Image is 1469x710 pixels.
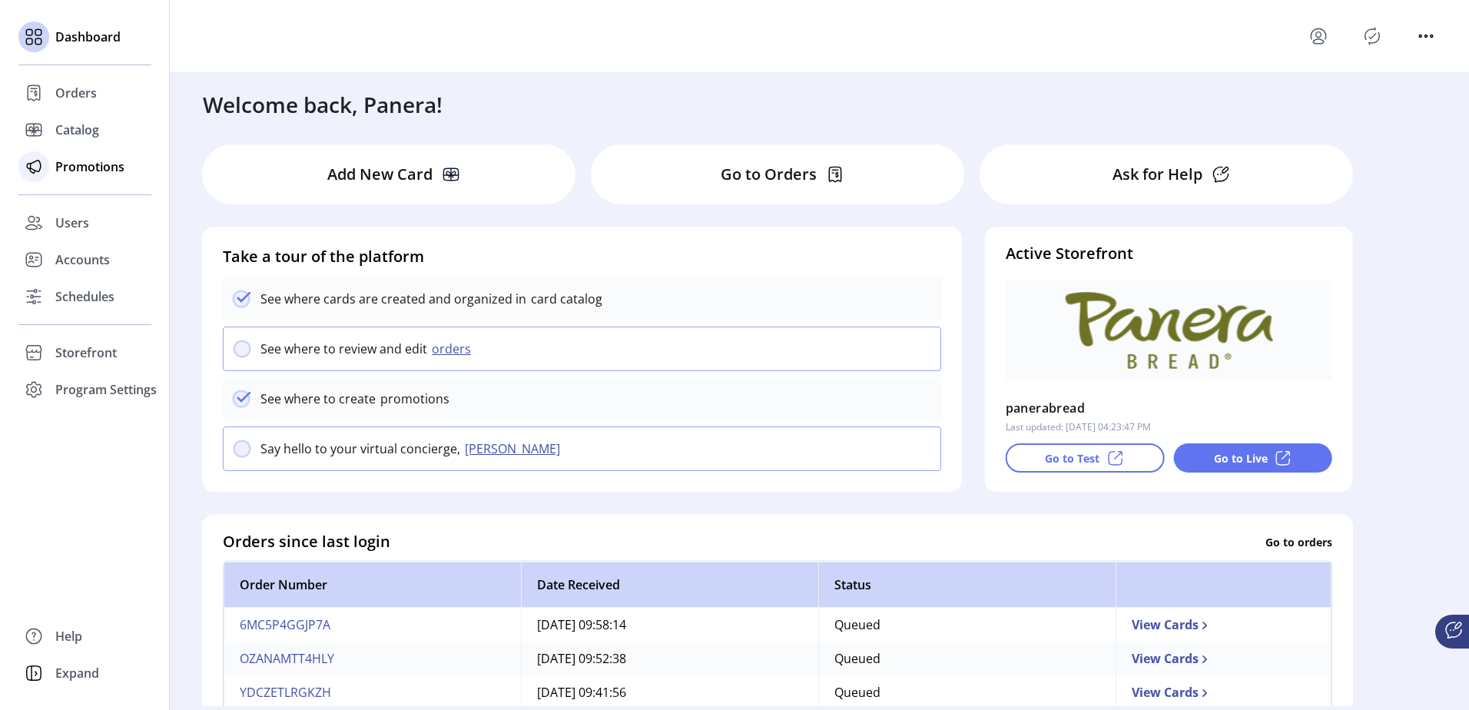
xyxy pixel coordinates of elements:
[721,163,817,186] p: Go to Orders
[224,675,521,709] td: YDCZETLRGKZH
[224,642,521,675] td: OZANAMTT4HLY
[1265,533,1332,549] p: Go to orders
[1306,24,1331,48] button: menu
[55,214,89,232] span: Users
[55,343,117,362] span: Storefront
[427,340,480,358] button: orders
[1006,242,1332,265] h4: Active Storefront
[260,290,526,308] p: See where cards are created and organized in
[260,340,427,358] p: See where to review and edit
[818,562,1116,608] th: Status
[224,608,521,642] td: 6MC5P4GGJP7A
[1006,396,1085,420] p: panerabread
[1116,608,1331,642] td: View Cards
[376,390,449,408] p: promotions
[55,250,110,269] span: Accounts
[203,88,443,121] h3: Welcome back, Panera!
[55,664,99,682] span: Expand
[1360,24,1384,48] button: Publisher Panel
[1414,24,1438,48] button: menu
[521,608,818,642] td: [DATE] 09:58:14
[521,562,818,608] th: Date Received
[327,163,433,186] p: Add New Card
[818,642,1116,675] td: Queued
[55,84,97,102] span: Orders
[818,608,1116,642] td: Queued
[55,158,124,176] span: Promotions
[1113,163,1202,186] p: Ask for Help
[1116,675,1331,709] td: View Cards
[521,675,818,709] td: [DATE] 09:41:56
[55,380,157,399] span: Program Settings
[55,28,121,46] span: Dashboard
[223,245,941,268] h4: Take a tour of the platform
[223,530,390,553] h4: Orders since last login
[521,642,818,675] td: [DATE] 09:52:38
[1006,420,1151,434] p: Last updated: [DATE] 04:23:47 PM
[1214,450,1268,466] p: Go to Live
[55,121,99,139] span: Catalog
[260,390,376,408] p: See where to create
[460,440,569,458] button: [PERSON_NAME]
[260,440,460,458] p: Say hello to your virtual concierge,
[55,627,82,645] span: Help
[818,675,1116,709] td: Queued
[224,562,521,608] th: Order Number
[1116,642,1331,675] td: View Cards
[526,290,602,308] p: card catalog
[55,287,114,306] span: Schedules
[1045,450,1099,466] p: Go to Test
